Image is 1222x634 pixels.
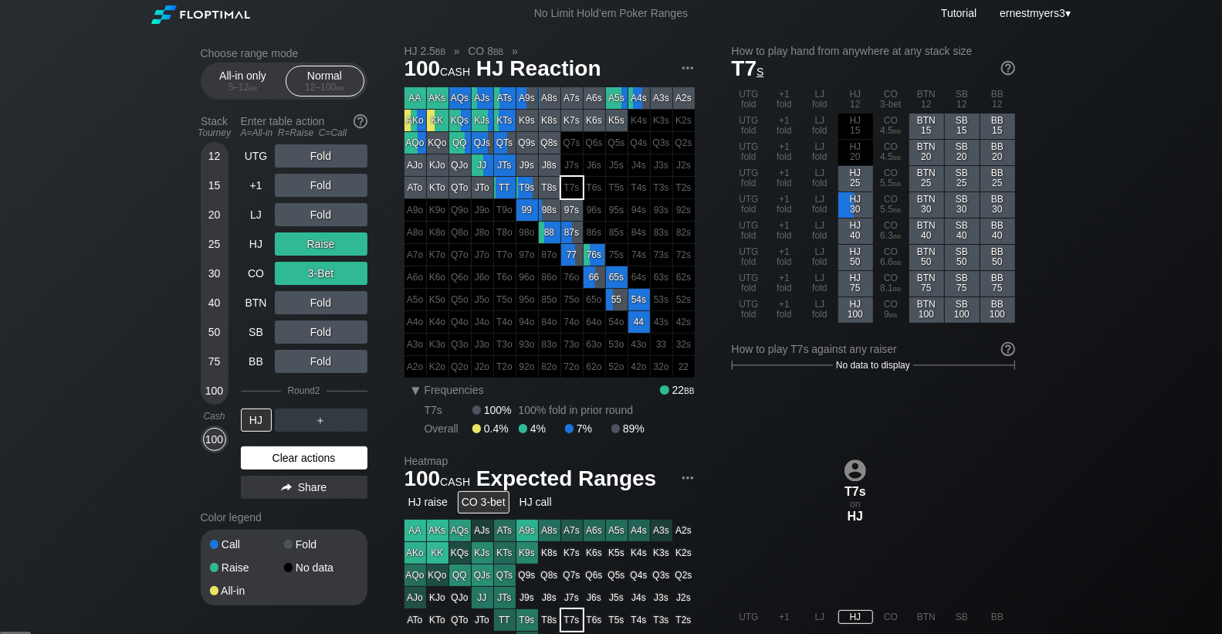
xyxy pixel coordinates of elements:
div: 100% fold in prior round [405,222,426,243]
div: 100% fold in prior round [427,311,449,333]
div: 100% fold in prior round [584,334,605,355]
div: No data [284,562,358,573]
div: T8s [539,177,560,198]
div: +1 fold [767,297,802,323]
div: 100% fold in prior round [606,334,628,355]
div: 100% fold in prior round [427,289,449,310]
div: Fold [275,174,367,197]
div: 99 [516,199,538,221]
div: KTo [427,177,449,198]
div: +1 fold [767,140,802,165]
div: 100% fold in prior round [673,311,695,333]
div: CO [241,262,272,285]
div: QQ [449,132,471,154]
span: 100 [402,57,473,83]
div: CO 6.3 [874,219,909,244]
div: 100% fold in prior round [628,199,650,221]
div: 100% fold in prior round [472,334,493,355]
div: All-in [210,585,284,596]
div: BB 75 [980,271,1015,297]
div: 100% fold in prior round [539,289,560,310]
div: BB 12 [980,87,1015,113]
span: HJ 2.5 [402,44,449,58]
div: 100% fold in prior round [472,199,493,221]
div: A3s [651,87,672,109]
div: K5s [606,110,628,131]
div: BTN 40 [909,219,944,244]
div: No Limit Hold’em Poker Ranges [511,7,711,23]
div: Fold [275,144,367,168]
div: A2s [673,87,695,109]
div: 100% fold in prior round [561,132,583,154]
div: Enter table action [241,109,367,144]
div: All-in only [208,66,279,96]
div: 100% fold in prior round [606,177,628,198]
div: 100% fold in prior round [561,289,583,310]
div: 100% fold in prior round [651,266,672,288]
div: 100% fold in prior round [651,132,672,154]
div: 100% fold in prior round [673,132,695,154]
div: 100% fold in prior round [405,266,426,288]
div: 100% fold in prior round [606,244,628,266]
div: 100% fold in prior round [405,289,426,310]
div: 87s [561,222,583,243]
div: BTN 30 [909,192,944,218]
div: SB [241,320,272,344]
div: 100% fold in prior round [651,222,672,243]
div: 40 [203,291,226,314]
div: 98s [539,199,560,221]
div: JTs [494,154,516,176]
div: 100% fold in prior round [838,140,873,165]
div: K6s [584,110,605,131]
div: HJ 30 [838,192,873,218]
div: 76s [584,244,605,266]
div: +1 fold [767,271,802,297]
div: HJ 75 [838,271,873,297]
div: 100% fold in prior round [494,334,516,355]
div: 12 [203,144,226,168]
div: BTN 75 [909,271,944,297]
div: 55 [606,289,628,310]
div: 100% fold in prior round [673,177,695,198]
div: 66 [584,266,605,288]
div: SB 25 [945,166,980,192]
div: 100% fold in prior round [561,334,583,355]
span: » [445,45,468,57]
div: SB 40 [945,219,980,244]
span: HJ Reaction [474,57,604,83]
div: 100% fold in prior round [449,334,471,355]
div: 100% fold in prior round [651,311,672,333]
div: 100% fold in prior round [628,334,650,355]
div: AJs [472,87,493,109]
span: bb [336,82,344,93]
div: 100% fold in prior round [449,289,471,310]
div: 100% fold in prior round [449,222,471,243]
div: LJ fold [803,297,838,323]
div: 100% fold in prior round [494,266,516,288]
div: 100% fold in prior round [651,110,672,131]
h2: How to play hand from anywhere at any stack size [732,45,1015,57]
div: J8s [539,154,560,176]
div: QTo [449,177,471,198]
div: CO 4.5 [874,114,909,139]
div: HJ 12 [838,87,873,113]
div: +1 fold [767,219,802,244]
div: HJ 40 [838,219,873,244]
div: SB 12 [945,87,980,113]
div: HJ 100 [838,297,873,323]
div: 100% fold in prior round [427,266,449,288]
div: CO 6.6 [874,245,909,270]
div: 100 [203,379,226,402]
span: bb [893,204,902,215]
div: 50 [203,320,226,344]
div: 100% fold in prior round [606,222,628,243]
div: 100% fold in prior round [539,311,560,333]
div: UTG fold [732,192,767,218]
div: 100% fold in prior round [405,244,426,266]
img: ellipsis.fd386fe8.svg [679,59,696,76]
div: 100% fold in prior round [449,311,471,333]
div: LJ fold [803,140,838,165]
div: 100% fold in prior round [651,154,672,176]
div: A6s [584,87,605,109]
div: 100% fold in prior round [606,154,628,176]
